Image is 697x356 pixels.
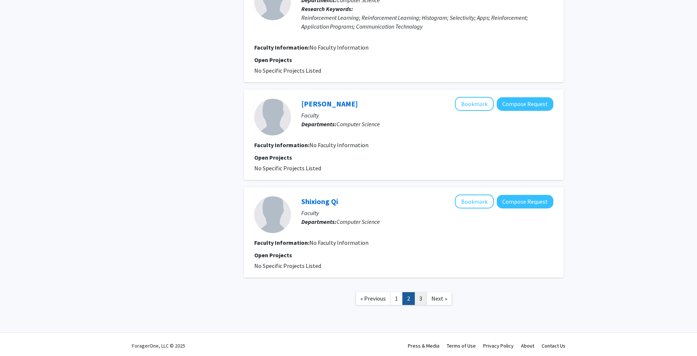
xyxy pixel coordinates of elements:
span: No Specific Projects Listed [254,67,321,74]
a: Shixiong Qi [301,197,338,206]
b: Faculty Information: [254,44,309,51]
span: No Specific Projects Listed [254,164,321,172]
p: Faculty [301,208,553,217]
b: Faculty Information: [254,239,309,246]
button: Add Xin Liang to Bookmarks [455,97,494,111]
b: Faculty Information: [254,141,309,149]
a: Contact Us [542,342,565,349]
a: Press & Media [408,342,439,349]
iframe: Chat [6,323,31,350]
a: Terms of Use [447,342,476,349]
button: Compose Request to Xin Liang [497,97,553,111]
button: Add Shixiong Qi to Bookmarks [455,195,494,208]
span: No Faculty Information [309,141,369,149]
button: Compose Request to Shixiong Qi [497,195,553,208]
span: Computer Science [337,120,380,128]
b: Departments: [301,218,337,225]
p: Open Projects [254,251,553,259]
nav: Page navigation [244,285,564,315]
b: Departments: [301,120,337,128]
a: 3 [414,292,427,305]
a: [PERSON_NAME] [301,99,358,108]
p: Open Projects [254,153,553,162]
span: No Faculty Information [309,239,369,246]
a: About [521,342,534,349]
span: Next » [431,295,447,302]
div: Reinforcement Learning; Reinforcement Learning; Histogram; Selectivity; Apps; Reinforcement; Appl... [301,13,553,31]
p: Faculty [301,111,553,120]
span: Computer Science [337,218,380,225]
a: Previous [356,292,391,305]
a: 1 [390,292,403,305]
b: Research Keywords: [301,5,353,12]
a: 2 [402,292,415,305]
span: No Faculty Information [309,44,369,51]
span: « Previous [360,295,386,302]
a: Next [427,292,452,305]
a: Privacy Policy [483,342,514,349]
span: No Specific Projects Listed [254,262,321,269]
p: Open Projects [254,55,553,64]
